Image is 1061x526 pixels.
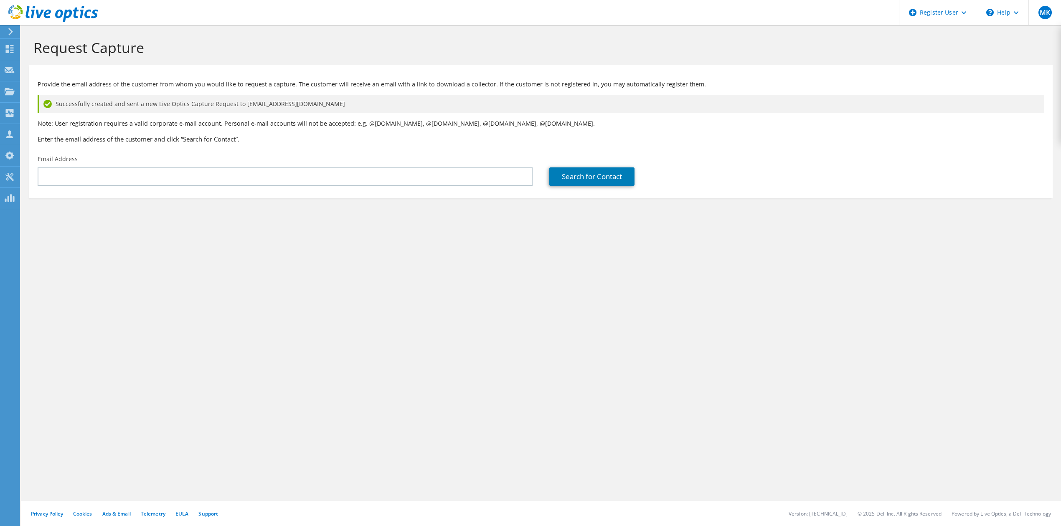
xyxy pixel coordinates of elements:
[789,510,848,517] li: Version: [TECHNICAL_ID]
[141,510,165,517] a: Telemetry
[1038,6,1052,19] span: MK
[198,510,218,517] a: Support
[175,510,188,517] a: EULA
[73,510,92,517] a: Cookies
[38,80,1044,89] p: Provide the email address of the customer from whom you would like to request a capture. The cust...
[56,99,345,109] span: Successfully created and sent a new Live Optics Capture Request to [EMAIL_ADDRESS][DOMAIN_NAME]
[31,510,63,517] a: Privacy Policy
[549,167,635,186] a: Search for Contact
[38,119,1044,128] p: Note: User registration requires a valid corporate e-mail account. Personal e-mail accounts will ...
[38,134,1044,144] h3: Enter the email address of the customer and click “Search for Contact”.
[986,9,994,16] svg: \n
[33,39,1044,56] h1: Request Capture
[38,155,78,163] label: Email Address
[952,510,1051,517] li: Powered by Live Optics, a Dell Technology
[102,510,131,517] a: Ads & Email
[858,510,942,517] li: © 2025 Dell Inc. All Rights Reserved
